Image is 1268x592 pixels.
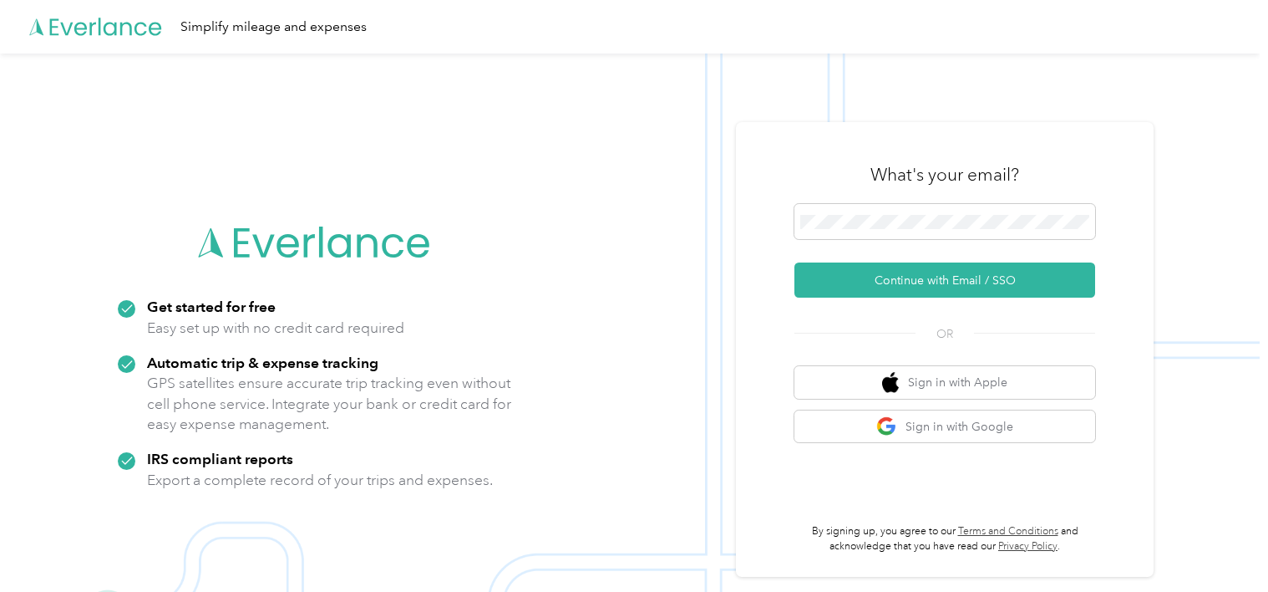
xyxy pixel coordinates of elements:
[794,411,1095,443] button: google logoSign in with Google
[794,524,1095,554] p: By signing up, you agree to our and acknowledge that you have read our .
[147,373,512,435] p: GPS satellites ensure accurate trip tracking even without cell phone service. Integrate your bank...
[147,470,493,491] p: Export a complete record of your trips and expenses.
[794,263,1095,298] button: Continue with Email / SSO
[180,17,367,38] div: Simplify mileage and expenses
[915,325,974,343] span: OR
[998,540,1058,553] a: Privacy Policy
[876,416,897,437] img: google logo
[147,298,276,315] strong: Get started for free
[958,525,1058,538] a: Terms and Conditions
[794,366,1095,399] button: apple logoSign in with Apple
[147,318,404,339] p: Easy set up with no credit card required
[882,372,899,393] img: apple logo
[147,450,293,467] strong: IRS compliant reports
[147,354,378,371] strong: Automatic trip & expense tracking
[870,163,1019,186] h3: What's your email?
